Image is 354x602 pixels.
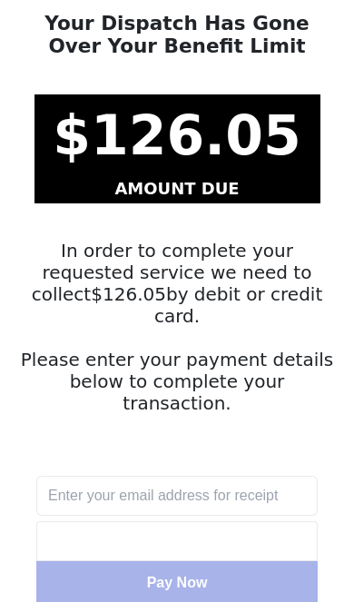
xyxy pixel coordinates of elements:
span: Pay Now [147,575,208,590]
strong: $ 126.05 [53,104,300,167]
h5: In order to complete your requested service we need to collect by debit or credit card. Please en... [18,240,336,414]
strong: AMOUNT DUE [114,179,239,198]
strong: Your Dispatch Has Gone Over Your Benefit Limit [44,12,309,58]
iframe: Secure card payment input frame [48,533,306,550]
input: Enter your email address for receipt [36,476,318,516]
span: $ 126.05 [91,283,166,305]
